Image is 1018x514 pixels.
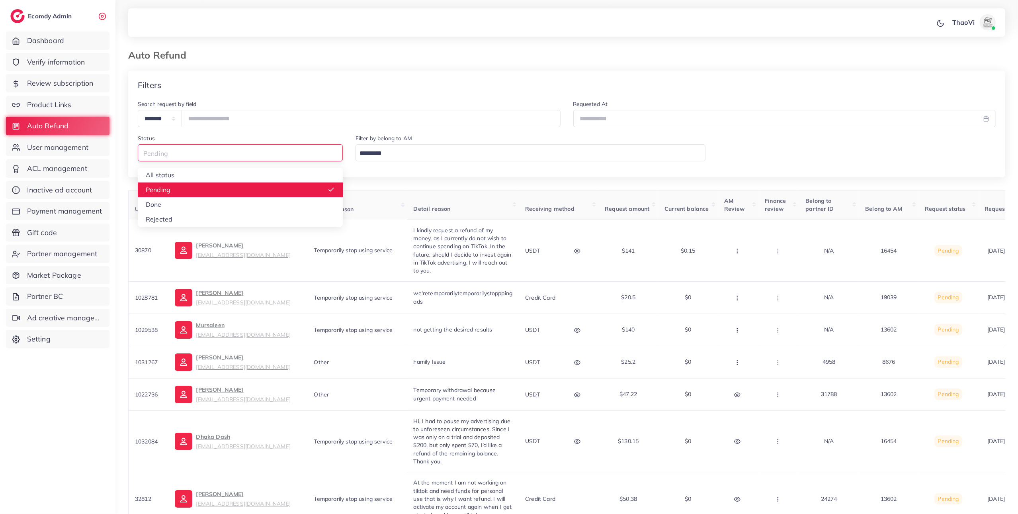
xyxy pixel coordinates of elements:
span: User ID [135,205,155,212]
h3: Auto Refund [128,49,193,61]
span: N/A [824,437,834,445]
a: [PERSON_NAME][EMAIL_ADDRESS][DOMAIN_NAME] [175,353,291,372]
span: N/A [824,326,834,333]
span: $0 [685,390,691,398]
p: Credit card [525,293,555,302]
a: logoEcomdy Admin [10,9,74,23]
span: Pending [938,437,959,445]
span: 16454 [881,437,897,445]
a: [PERSON_NAME][EMAIL_ADDRESS][DOMAIN_NAME] [175,489,291,508]
span: 8676 [882,358,895,365]
input: Search for option [139,147,332,160]
small: [EMAIL_ADDRESS][DOMAIN_NAME] [196,363,291,370]
a: Setting [6,330,109,348]
span: $0 [685,294,691,301]
label: Search request by field [138,100,197,108]
a: Partner BC [6,287,109,306]
span: 4958 [823,358,836,365]
p: USDT [525,436,540,446]
span: Other [314,390,329,398]
span: Detail reason [414,205,451,212]
span: Request status [925,205,965,212]
span: 30870 [135,247,151,254]
span: Belong to AM [865,205,902,212]
li: Pending [138,182,343,197]
span: Pending [938,326,959,333]
span: 19039 [881,294,897,301]
a: Partner management [6,245,109,263]
span: Pending [938,294,959,301]
a: Dashboard [6,31,109,50]
small: [EMAIL_ADDRESS][DOMAIN_NAME] [196,396,291,402]
li: All status [138,168,343,182]
span: Verify information [27,57,85,67]
span: $130.15 [618,437,639,445]
img: ic-user-info.36bf1079.svg [175,289,192,306]
a: User management [6,138,109,157]
span: Review subscription [27,78,94,88]
a: Inactive ad account [6,181,109,199]
span: $141 [622,247,635,254]
span: 1032084 [135,437,158,445]
label: Requested At [573,100,608,108]
span: Family Issue [414,358,446,365]
span: Current balance [664,205,709,212]
span: Request amount [605,205,649,212]
span: 13602 [881,326,897,333]
span: $0 [685,437,691,445]
span: Temporarily stop using service [314,294,393,301]
li: Rejected [138,212,343,227]
p: Dhaka Dash [196,432,291,451]
span: $20.5 [621,294,635,301]
h2: Ecomdy Admin [28,12,74,20]
span: Product Links [27,100,72,110]
span: we'retemporarilytemporarilystoppping ads [414,290,513,305]
span: Partner BC [27,291,63,302]
small: [EMAIL_ADDRESS][DOMAIN_NAME] [196,331,291,338]
a: [PERSON_NAME][EMAIL_ADDRESS][DOMAIN_NAME] [175,385,291,404]
p: USDT [525,357,540,367]
span: 24274 [821,495,837,502]
span: Gift code [27,228,57,238]
input: Search for option [357,147,695,160]
span: Temporarily stop using service [314,495,393,502]
span: 13602 [881,390,897,398]
img: ic-user-info.36bf1079.svg [175,432,192,450]
small: [EMAIL_ADDRESS][DOMAIN_NAME] [196,299,291,306]
span: N/A [824,247,834,254]
span: Partner management [27,249,98,259]
p: Mursaleen [196,320,291,339]
span: $0.15 [681,247,695,254]
span: Finance review [765,197,786,212]
a: Dhaka Dash[EMAIL_ADDRESS][DOMAIN_NAME] [175,432,291,451]
span: $0 [685,358,691,365]
p: USDT [525,390,540,399]
p: Credit card [525,494,555,504]
a: ACL management [6,159,109,178]
span: Payment management [27,206,102,216]
img: ic-user-info.36bf1079.svg [175,353,192,371]
p: USDT [525,246,540,255]
span: Temporarily stop using service [314,247,393,254]
span: 1022736 [135,390,158,398]
span: Hi, I had to pause my advertising due to unforeseen circumstances. Since I was only on a trial an... [414,418,511,465]
span: Auto Refund [27,121,69,131]
span: $47.22 [619,390,637,398]
span: 31788 [821,390,837,398]
span: Setting [27,334,51,344]
span: N/A [824,294,834,301]
span: Temporarily stop using service [314,326,393,333]
span: $50.38 [619,495,637,502]
small: [EMAIL_ADDRESS][DOMAIN_NAME] [196,252,291,259]
img: ic-user-info.36bf1079.svg [175,242,192,259]
a: [PERSON_NAME][EMAIL_ADDRESS][DOMAIN_NAME] [175,241,291,260]
p: USDT [525,325,540,335]
a: Verify information [6,53,109,71]
a: Ad creative management [6,309,109,327]
span: ACL management [27,163,87,174]
span: I kindly request a refund of my money, as I currently do not wish to continue spending on TikTok.... [414,227,512,274]
span: 32812 [135,495,151,502]
img: logo [10,9,25,23]
span: Market Package [27,270,81,281]
a: Market Package [6,266,109,284]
